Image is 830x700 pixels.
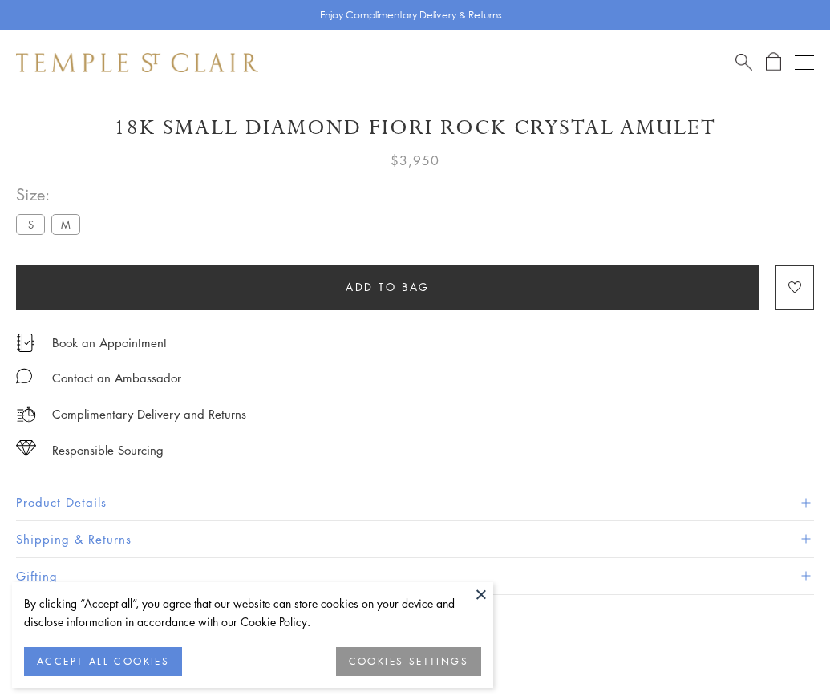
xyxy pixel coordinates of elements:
[320,7,502,23] p: Enjoy Complimentary Delivery & Returns
[336,647,481,676] button: COOKIES SETTINGS
[16,440,36,456] img: icon_sourcing.svg
[391,150,439,171] span: $3,950
[16,114,814,142] h1: 18K Small Diamond Fiori Rock Crystal Amulet
[16,404,36,424] img: icon_delivery.svg
[52,334,167,351] a: Book an Appointment
[16,181,87,208] span: Size:
[16,334,35,352] img: icon_appointment.svg
[16,53,258,72] img: Temple St. Clair
[16,484,814,520] button: Product Details
[766,52,781,72] a: Open Shopping Bag
[16,368,32,384] img: MessageIcon-01_2.svg
[16,265,759,310] button: Add to bag
[52,404,246,424] p: Complimentary Delivery and Returns
[795,53,814,72] button: Open navigation
[24,594,481,631] div: By clicking “Accept all”, you agree that our website can store cookies on your device and disclos...
[24,647,182,676] button: ACCEPT ALL COOKIES
[16,521,814,557] button: Shipping & Returns
[735,52,752,72] a: Search
[52,368,181,388] div: Contact an Ambassador
[52,440,164,460] div: Responsible Sourcing
[51,214,80,234] label: M
[16,214,45,234] label: S
[16,558,814,594] button: Gifting
[346,278,430,296] span: Add to bag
